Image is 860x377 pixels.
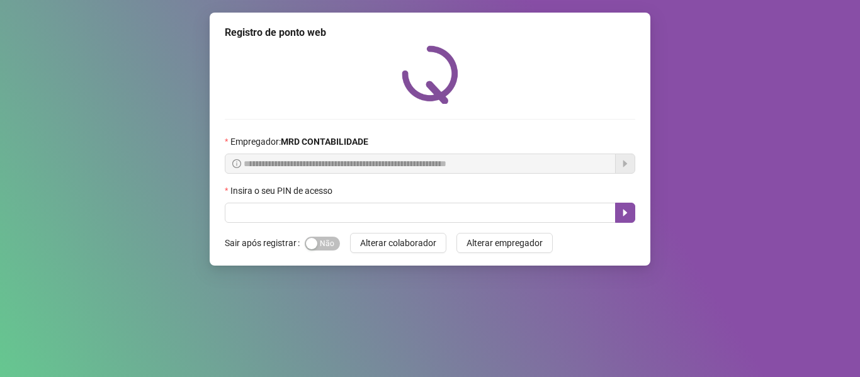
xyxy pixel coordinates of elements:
[360,236,436,250] span: Alterar colaborador
[281,137,368,147] strong: MRD CONTABILIDADE
[467,236,543,250] span: Alterar empregador
[232,159,241,168] span: info-circle
[230,135,368,149] span: Empregador :
[456,233,553,253] button: Alterar empregador
[225,184,341,198] label: Insira o seu PIN de acesso
[402,45,458,104] img: QRPoint
[225,25,635,40] div: Registro de ponto web
[350,233,446,253] button: Alterar colaborador
[620,208,630,218] span: caret-right
[225,233,305,253] label: Sair após registrar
